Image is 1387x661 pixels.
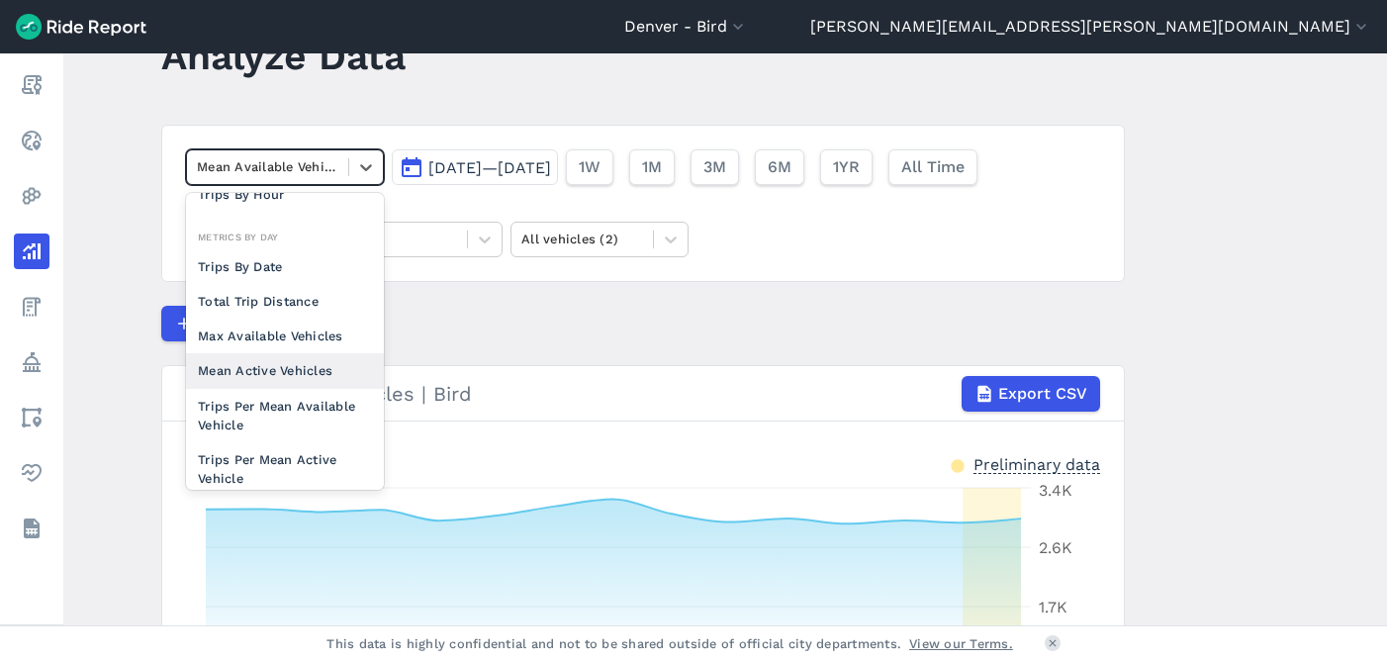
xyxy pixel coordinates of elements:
button: [PERSON_NAME][EMAIL_ADDRESS][PERSON_NAME][DOMAIN_NAME] [810,15,1371,39]
div: Trips By Date [186,249,384,284]
button: 6M [755,149,804,185]
span: 6M [768,155,791,179]
span: Export CSV [998,382,1087,406]
a: Realtime [14,123,49,158]
tspan: 2.6K [1039,538,1072,557]
div: Trips By Hour [186,177,384,212]
div: Max Available Vehicles [186,319,384,353]
button: Denver - Bird [624,15,748,39]
span: 3M [703,155,726,179]
a: Heatmaps [14,178,49,214]
div: Trips Per Mean Active Vehicle [186,442,384,496]
button: All Time [888,149,977,185]
button: Compare Metrics [161,306,343,341]
a: Report [14,67,49,103]
button: 1W [566,149,613,185]
tspan: 1.7K [1039,598,1067,616]
button: 1YR [820,149,873,185]
button: 1M [629,149,675,185]
h1: Analyze Data [161,29,406,83]
img: Ride Report [16,14,146,40]
button: Export CSV [962,376,1100,412]
div: Total Trip Distance [186,284,384,319]
tspan: 3.4K [1039,481,1072,500]
div: Metrics By Day [186,228,384,246]
button: [DATE]—[DATE] [392,149,558,185]
div: Mean Available Vehicles | Bird [186,376,1100,412]
a: Areas [14,400,49,435]
a: Policy [14,344,49,380]
span: [DATE]—[DATE] [428,158,551,177]
a: Health [14,455,49,491]
span: 1YR [833,155,860,179]
a: Analyze [14,234,49,269]
div: Trips Per Mean Available Vehicle [186,389,384,442]
span: 1M [642,155,662,179]
button: 3M [691,149,739,185]
span: All Time [901,155,965,179]
div: Preliminary data [973,453,1100,474]
span: 1W [579,155,601,179]
a: Datasets [14,511,49,546]
div: Mean Active Vehicles [186,353,384,388]
a: View our Terms. [909,634,1013,653]
a: Fees [14,289,49,325]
